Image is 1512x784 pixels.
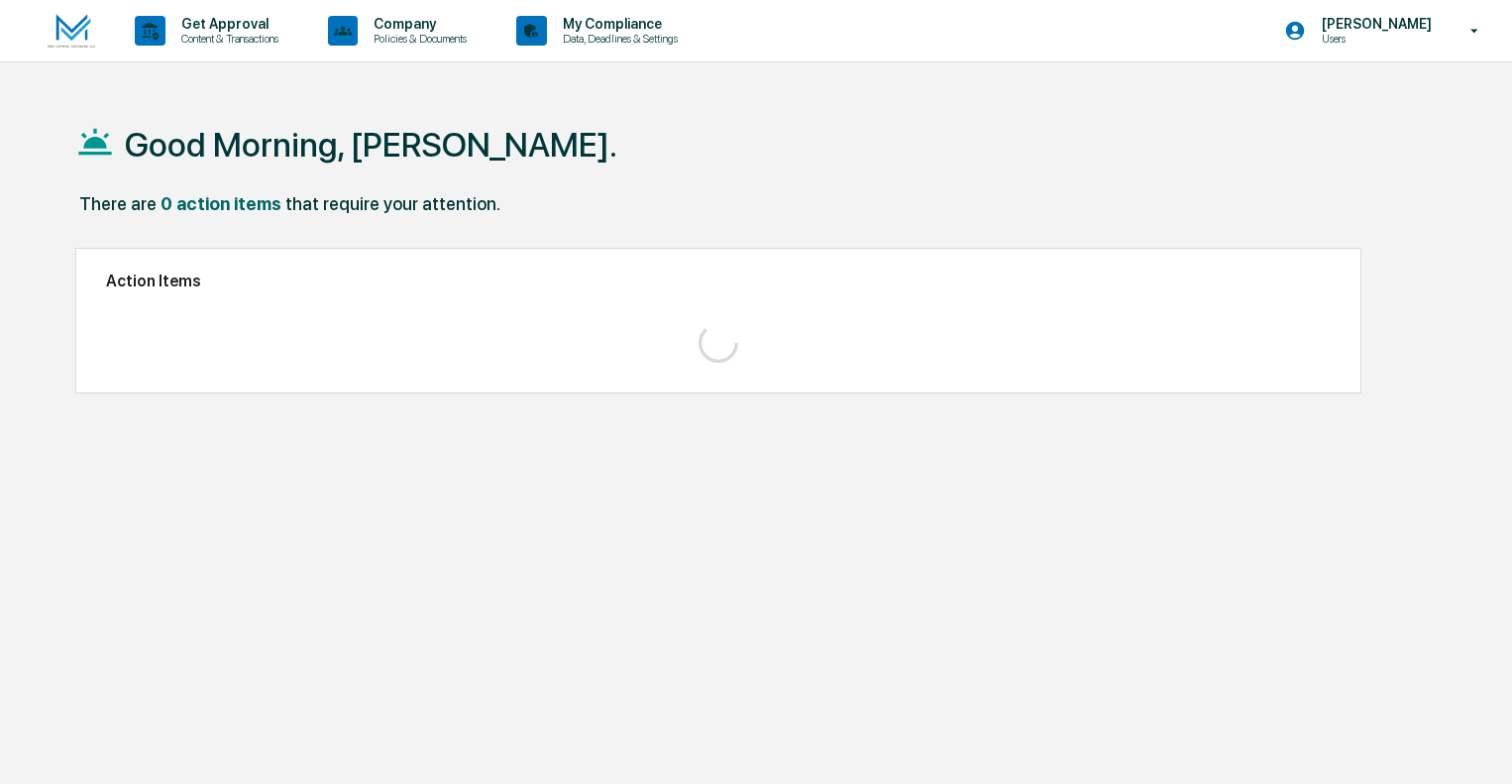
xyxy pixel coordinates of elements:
h1: Good Morning, [PERSON_NAME]. [125,125,617,165]
div: that require your attention. [285,193,500,214]
p: My Compliance [547,16,688,32]
p: Get Approval [165,16,288,32]
p: Policies & Documents [358,32,477,46]
img: logo [48,14,95,49]
p: Content & Transactions [165,32,288,46]
p: [PERSON_NAME] [1306,16,1442,32]
div: There are [79,193,157,214]
div: 0 action items [161,193,281,214]
h2: Action Items [106,272,1331,290]
p: Data, Deadlines & Settings [547,32,688,46]
p: Company [358,16,477,32]
p: Users [1306,32,1442,46]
